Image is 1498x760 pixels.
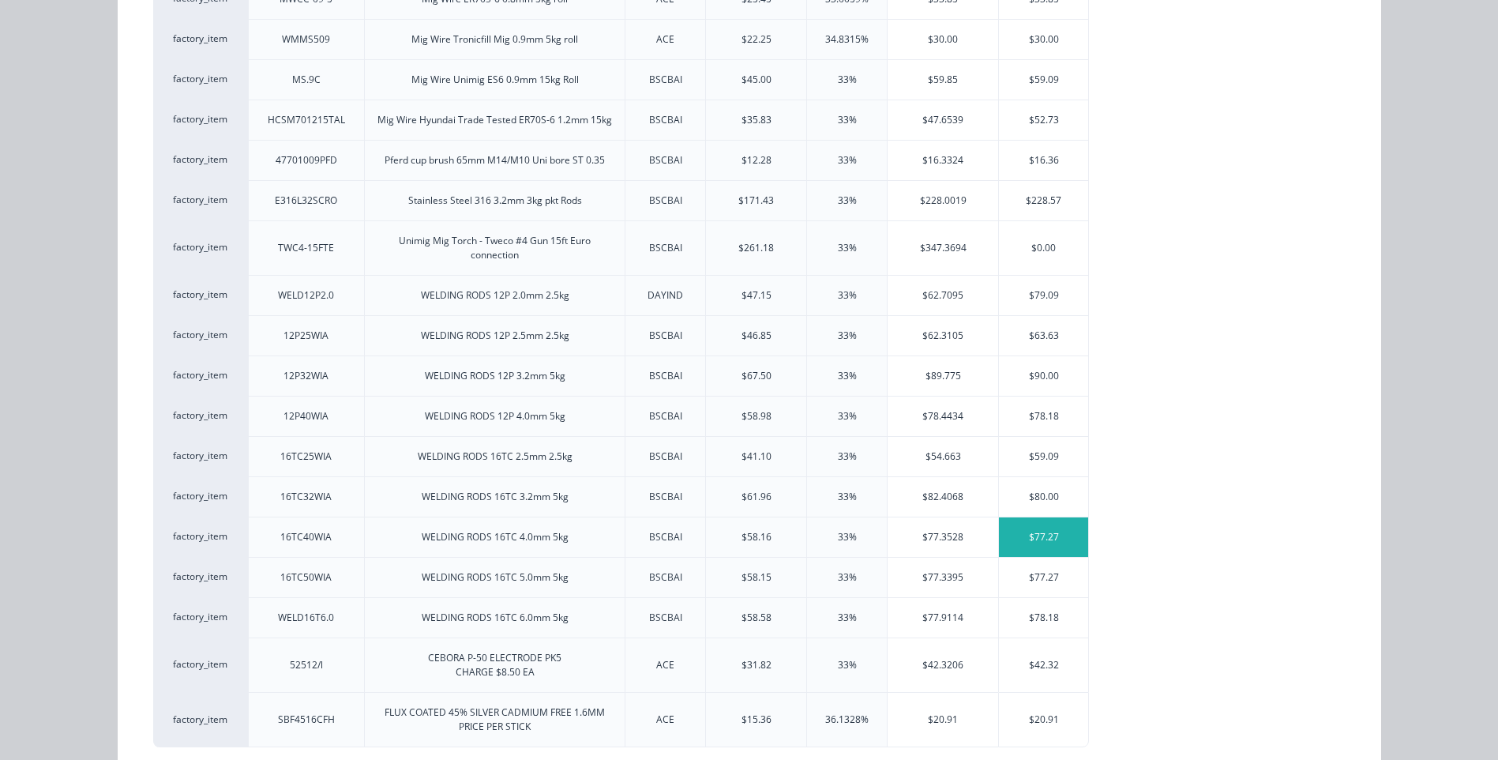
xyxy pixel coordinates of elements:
[153,100,248,140] div: factory_item
[656,658,674,672] div: ACE
[838,113,857,127] div: 33%
[421,288,569,303] div: WELDING RODS 12P 2.0mm 2.5kg
[649,369,682,383] div: BSCBAI
[153,275,248,315] div: factory_item
[888,221,998,275] div: $347.3694
[838,450,857,464] div: 33%
[153,517,248,557] div: factory_item
[741,73,772,87] div: $45.00
[741,329,772,343] div: $46.85
[838,658,857,672] div: 33%
[741,369,772,383] div: $67.50
[888,477,998,517] div: $82.4068
[649,570,682,585] div: BSCBAI
[838,153,857,167] div: 33%
[999,517,1088,557] div: $77.27
[282,32,330,47] div: WMMS509
[999,60,1088,100] div: $59.09
[838,570,857,585] div: 33%
[741,530,772,544] div: $58.16
[888,558,998,597] div: $77.3395
[290,658,323,672] div: 52512/l
[741,153,772,167] div: $12.28
[153,476,248,517] div: factory_item
[741,450,772,464] div: $41.10
[741,113,772,127] div: $35.83
[888,356,998,396] div: $89.775
[377,113,612,127] div: Mig Wire Hyundai Trade Tested ER70S-6 1.2mm 15kg
[999,558,1088,597] div: $77.27
[377,705,612,734] div: FLUX COATED 45% SILVER CADMIUM FREE 1.6MM PRICE PER STICK
[153,692,248,747] div: factory_item
[888,598,998,638] div: $77.9114
[999,181,1088,220] div: $228.57
[741,658,772,672] div: $31.82
[268,113,345,127] div: HCSM701215TAL
[999,437,1088,476] div: $59.09
[888,60,998,100] div: $59.85
[377,234,612,262] div: Unimig Mig Torch - Tweco #4 Gun 15ft Euro connection
[741,288,772,303] div: $47.15
[275,194,337,208] div: E316L32SCRO
[999,276,1088,315] div: $79.09
[153,396,248,436] div: factory_item
[838,241,857,255] div: 33%
[741,490,772,504] div: $61.96
[292,73,321,87] div: MS.9C
[825,32,869,47] div: 34.8315%
[741,713,772,727] div: $15.36
[738,241,774,255] div: $261.18
[153,19,248,59] div: factory_item
[278,288,334,303] div: WELD12P2.0
[649,113,682,127] div: BSCBAI
[825,713,869,727] div: 36.1328%
[278,611,334,625] div: WELD16T6.0
[649,409,682,423] div: BSCBAI
[741,611,772,625] div: $58.58
[411,73,579,87] div: Mig Wire Unimig ES6 0.9mm 15kg Roll
[741,570,772,585] div: $58.15
[656,32,674,47] div: ACE
[408,194,582,208] div: Stainless Steel 316 3.2mm 3kg pkt Rods
[741,32,772,47] div: $22.25
[280,530,332,544] div: 16TC40WIA
[741,409,772,423] div: $58.98
[888,397,998,436] div: $78.4434
[153,356,248,396] div: factory_item
[999,316,1088,356] div: $63.63
[999,598,1088,638] div: $78.18
[649,194,682,208] div: BSCBAI
[656,713,674,727] div: ACE
[153,220,248,275] div: factory_item
[888,316,998,356] div: $62.3105
[738,194,774,208] div: $171.43
[280,570,332,585] div: 16TC50WIA
[888,517,998,557] div: $77.3528
[280,490,332,504] div: 16TC32WIA
[999,477,1088,517] div: $80.00
[999,356,1088,396] div: $90.00
[418,450,573,464] div: WELDING RODS 16TC 2.5mm 2.5kg
[278,241,334,255] div: TWC4-15FTE
[999,100,1088,140] div: $52.73
[411,32,578,47] div: Mig Wire Tronicfill Mig 0.9mm 5kg roll
[153,436,248,476] div: factory_item
[153,557,248,597] div: factory_item
[838,194,857,208] div: 33%
[425,369,565,383] div: WELDING RODS 12P 3.2mm 5kg
[838,288,857,303] div: 33%
[276,153,337,167] div: 47701009PFD
[422,490,569,504] div: WELDING RODS 16TC 3.2mm 5kg
[649,611,682,625] div: BSCBAI
[649,329,682,343] div: BSCBAI
[422,611,569,625] div: WELDING RODS 16TC 6.0mm 5kg
[283,329,329,343] div: 12P25WIA
[838,611,857,625] div: 33%
[153,315,248,356] div: factory_item
[888,437,998,476] div: $54.663
[425,409,565,423] div: WELDING RODS 12P 4.0mm 5kg
[428,651,561,679] div: CEBORA P-50 ELECTRODE PK5 CHARGE $8.50 EA
[999,20,1088,59] div: $30.00
[838,490,857,504] div: 33%
[888,100,998,140] div: $47.6539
